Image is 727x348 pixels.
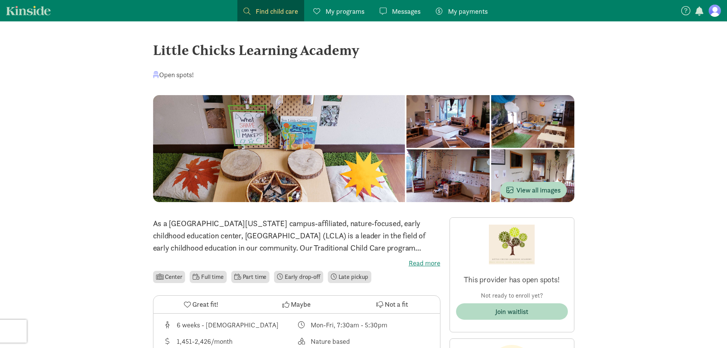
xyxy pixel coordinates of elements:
p: This provider has open spots! [456,274,568,285]
img: Provider logo [489,224,535,265]
span: My payments [448,6,488,16]
a: Kinside [6,6,51,15]
span: Messages [392,6,421,16]
span: Great fit! [192,299,218,309]
button: Maybe [249,296,344,313]
div: Average tuition for this program [163,336,297,346]
span: View all images [506,185,561,195]
span: Find child care [256,6,298,16]
li: Part time [231,271,269,283]
div: Nature based [311,336,350,346]
li: Late pickup [328,271,371,283]
li: Early drop-off [274,271,323,283]
div: Age range for children that this provider cares for [163,320,297,330]
div: 6 weeks - [DEMOGRAPHIC_DATA] [177,320,279,330]
div: Little Chicks Learning Academy [153,40,574,60]
button: Join waitlist [456,303,568,320]
div: Class schedule [297,320,431,330]
label: Read more [153,259,440,268]
button: View all images [500,182,567,198]
span: Maybe [291,299,311,309]
div: Open spots! [153,70,194,80]
button: Not a fit [344,296,440,313]
button: Great fit! [153,296,249,313]
li: Center [153,271,185,283]
span: My programs [326,6,364,16]
p: Not ready to enroll yet? [456,291,568,300]
div: Join waitlist [495,306,528,317]
li: Full time [190,271,226,283]
p: As a [GEOGRAPHIC_DATA][US_STATE] campus-affiliated, nature-focused, early childhood education cen... [153,217,440,254]
div: This provider's education philosophy [297,336,431,346]
div: 1,451-2,426/month [177,336,232,346]
span: Not a fit [385,299,408,309]
div: Mon-Fri, 7:30am - 5:30pm [311,320,387,330]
